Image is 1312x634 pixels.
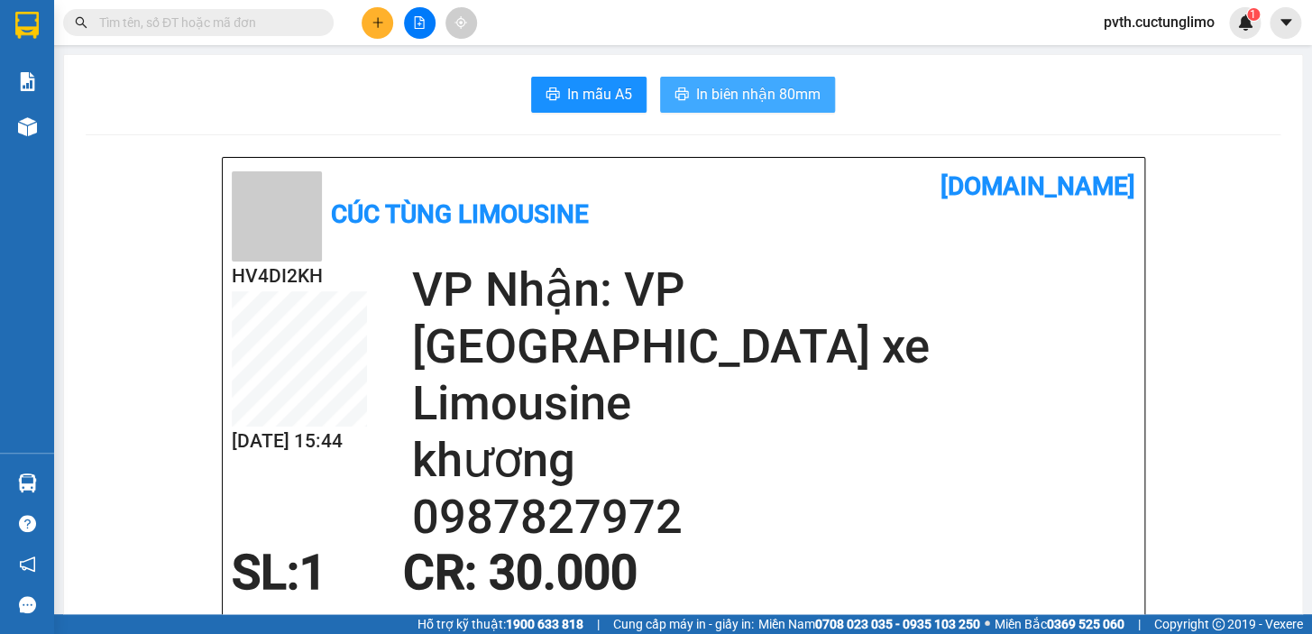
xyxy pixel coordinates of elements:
span: notification [19,556,36,573]
input: Tìm tên, số ĐT hoặc mã đơn [99,13,312,32]
span: Cung cấp máy in - giấy in: [613,614,754,634]
span: Miền Nam [758,614,980,634]
span: In biên nhận 80mm [696,83,821,106]
span: message [19,596,36,613]
span: copyright [1212,618,1225,630]
button: plus [362,7,393,39]
span: In mẫu A5 [567,83,632,106]
img: warehouse-icon [18,473,37,492]
span: plus [372,16,384,29]
span: SL: [232,545,299,601]
span: caret-down [1278,14,1294,31]
button: caret-down [1270,7,1301,39]
span: aim [454,16,467,29]
li: Cúc Tùng Limousine [9,9,261,77]
h2: [DATE] 15:44 [232,427,367,456]
button: file-add [404,7,436,39]
strong: 0369 525 060 [1047,617,1124,631]
h2: khương [412,432,1135,489]
span: CR : 30.000 [403,545,638,601]
li: VP BX Tuy Hoà [9,97,124,117]
strong: 1900 633 818 [506,617,583,631]
span: printer [674,87,689,104]
button: printerIn mẫu A5 [531,77,647,113]
img: warehouse-icon [18,117,37,136]
h2: 0987827972 [412,489,1135,546]
strong: 0708 023 035 - 0935 103 250 [815,617,980,631]
span: Hỗ trợ kỹ thuật: [417,614,583,634]
span: question-circle [19,515,36,532]
button: aim [445,7,477,39]
span: file-add [413,16,426,29]
span: 1 [1250,8,1256,21]
b: [DOMAIN_NAME] [940,171,1135,201]
img: solution-icon [18,72,37,91]
span: search [75,16,87,29]
h2: HV4DI2KH [232,262,367,291]
span: ⚪️ [985,620,990,628]
sup: 1 [1247,8,1260,21]
button: printerIn biên nhận 80mm [660,77,835,113]
span: Miền Bắc [995,614,1124,634]
img: icon-new-feature [1237,14,1253,31]
span: environment [9,121,22,133]
span: | [597,614,600,634]
img: logo-vxr [15,12,39,39]
span: printer [546,87,560,104]
span: 1 [299,545,326,601]
h2: VP Nhận: VP [GEOGRAPHIC_DATA] xe Limousine [412,262,1135,432]
b: Cúc Tùng Limousine [331,199,589,229]
span: | [1138,614,1141,634]
li: VP VP [GEOGRAPHIC_DATA] xe Limousine [124,97,240,157]
span: pvth.cuctunglimo [1089,11,1229,33]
